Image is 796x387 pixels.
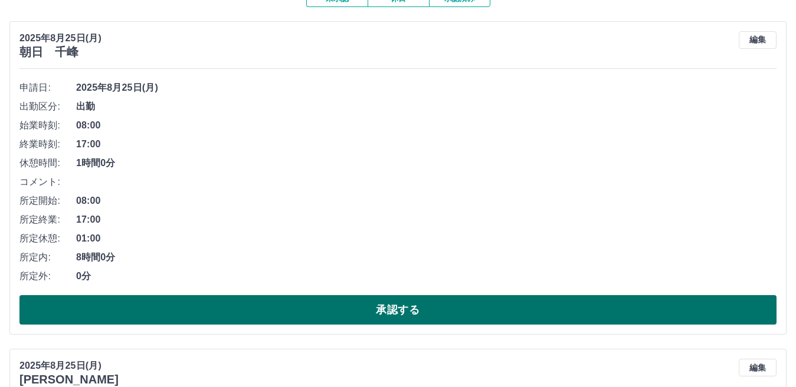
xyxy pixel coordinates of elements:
[19,31,101,45] p: 2025年8月25日(月)
[19,81,76,95] span: 申請日:
[76,118,777,133] span: 08:00
[76,213,777,227] span: 17:00
[19,359,119,373] p: 2025年8月25日(月)
[76,137,777,151] span: 17:00
[19,100,76,114] span: 出勤区分:
[76,81,777,95] span: 2025年8月25日(月)
[739,31,777,49] button: 編集
[19,156,76,170] span: 休憩時間:
[76,269,777,283] span: 0分
[76,250,777,264] span: 8時間0分
[19,373,119,386] h3: [PERSON_NAME]
[76,100,777,114] span: 出勤
[19,295,777,325] button: 承認する
[19,213,76,227] span: 所定終業:
[19,45,101,59] h3: 朝日 千峰
[19,118,76,133] span: 始業時刻:
[76,231,777,246] span: 01:00
[76,156,777,170] span: 1時間0分
[19,231,76,246] span: 所定休憩:
[19,269,76,283] span: 所定外:
[76,194,777,208] span: 08:00
[19,194,76,208] span: 所定開始:
[739,359,777,376] button: 編集
[19,175,76,189] span: コメント:
[19,137,76,151] span: 終業時刻:
[19,250,76,264] span: 所定内:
